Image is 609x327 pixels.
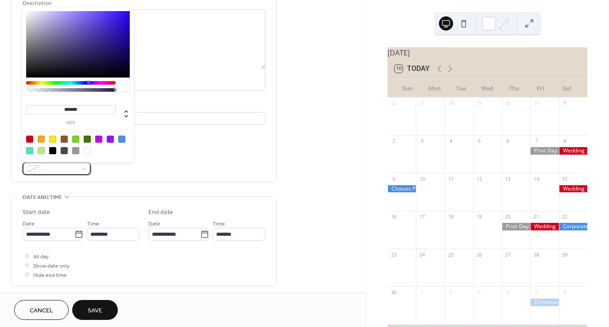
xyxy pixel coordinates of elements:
div: 21 [533,214,539,220]
div: Wedding [559,147,587,155]
div: Choices Pregnancy Event [388,185,416,193]
div: Mon [421,80,448,97]
div: Start date [23,208,50,217]
div: #4A4A4A [61,147,68,154]
div: 2 [390,138,397,144]
div: Fri [527,80,554,97]
div: 26 [390,100,397,107]
div: Location [23,101,264,111]
div: #8B572A [61,136,68,143]
button: 10Today [392,62,433,75]
div: 2 [447,289,454,296]
div: #FFFFFF [84,147,91,154]
div: 17 [419,214,425,220]
div: 1 [562,100,568,107]
div: Wedding [530,223,559,230]
div: 15 [562,175,568,182]
div: 16 [390,214,397,220]
div: 3 [419,138,425,144]
div: Prior Day Rental [530,147,559,155]
div: Prior Day Rental [502,223,530,230]
span: Date and time [23,193,62,202]
div: Wed [474,80,501,97]
div: 22 [562,214,568,220]
div: #F5A623 [38,136,45,143]
div: 6 [562,289,568,296]
div: #9B9B9B [72,147,79,154]
div: Tue [448,80,474,97]
div: #417505 [84,136,91,143]
button: Cancel [14,300,69,320]
div: 31 [533,100,539,107]
div: 27 [504,251,511,258]
div: 12 [476,175,482,182]
div: 8 [562,138,568,144]
div: 20 [504,214,511,220]
div: 5 [476,138,482,144]
div: 11 [447,175,454,182]
span: Time [87,219,99,229]
div: 1 [419,289,425,296]
div: 18 [447,214,454,220]
span: All day [33,252,49,261]
div: Corporate Event [559,223,587,230]
div: [DATE] [388,47,587,58]
div: Christmas Party [530,299,559,306]
div: 30 [504,100,511,107]
span: Show date only [33,261,70,271]
div: 28 [533,251,539,258]
div: 29 [476,100,482,107]
span: Save [88,306,102,315]
div: 24 [419,251,425,258]
span: Date [23,219,35,229]
div: #F8E71C [49,136,56,143]
div: Thu [500,80,527,97]
div: #000000 [49,147,56,154]
div: Sun [395,80,421,97]
div: #50E3C2 [26,147,33,154]
div: #9013FE [107,136,114,143]
div: #4A90E2 [118,136,125,143]
div: 23 [390,251,397,258]
div: 4 [447,138,454,144]
div: 7 [533,138,539,144]
div: 10 [419,175,425,182]
div: 27 [419,100,425,107]
div: Wedding [559,185,587,193]
div: 30 [390,289,397,296]
div: End date [148,208,173,217]
span: Time [213,219,225,229]
div: 3 [476,289,482,296]
div: 28 [447,100,454,107]
div: 29 [562,251,568,258]
button: Save [72,300,118,320]
div: 5 [533,289,539,296]
div: #7ED321 [72,136,79,143]
span: Cancel [30,306,53,315]
span: Date [148,219,160,229]
div: #B8E986 [38,147,45,154]
div: 14 [533,175,539,182]
div: #D0021B [26,136,33,143]
label: hex [26,121,116,125]
span: Hide end time [33,271,67,280]
div: Sat [554,80,580,97]
div: 4 [504,289,511,296]
div: 6 [504,138,511,144]
div: #BD10E0 [95,136,102,143]
div: 26 [476,251,482,258]
div: 19 [476,214,482,220]
div: 25 [447,251,454,258]
div: 9 [390,175,397,182]
div: 13 [504,175,511,182]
